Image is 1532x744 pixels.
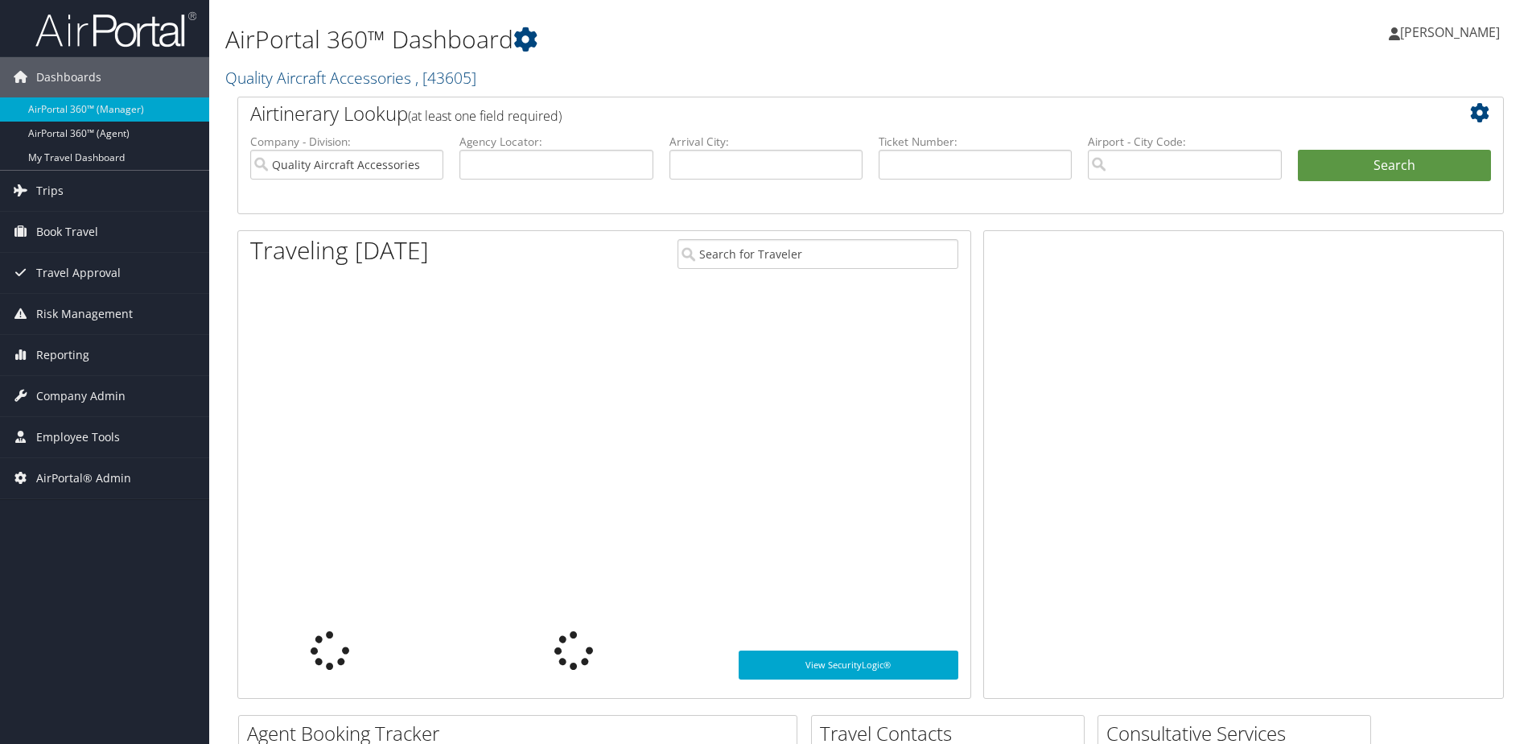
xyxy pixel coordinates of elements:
a: View SecurityLogic® [739,651,958,680]
span: Dashboards [36,57,101,97]
label: Agency Locator: [459,134,653,150]
input: Search for Traveler [677,239,958,269]
h1: AirPortal 360™ Dashboard [225,23,1085,56]
span: [PERSON_NAME] [1400,23,1500,41]
span: Trips [36,171,64,211]
a: Quality Aircraft Accessories [225,67,476,89]
span: Employee Tools [36,417,120,457]
img: airportal-logo.png [35,10,196,48]
a: [PERSON_NAME] [1389,8,1516,56]
button: Search [1298,150,1491,182]
h1: Traveling [DATE] [250,234,429,267]
label: Ticket Number: [879,134,1072,150]
label: Company - Division: [250,134,443,150]
label: Airport - City Code: [1088,134,1281,150]
span: AirPortal® Admin [36,458,131,498]
span: (at least one field required) [408,107,562,125]
h2: Airtinerary Lookup [250,100,1386,127]
span: Book Travel [36,212,98,252]
span: Company Admin [36,376,126,416]
span: , [ 43605 ] [415,67,476,89]
span: Risk Management [36,294,133,334]
span: Reporting [36,335,89,375]
label: Arrival City: [669,134,863,150]
span: Travel Approval [36,253,121,293]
